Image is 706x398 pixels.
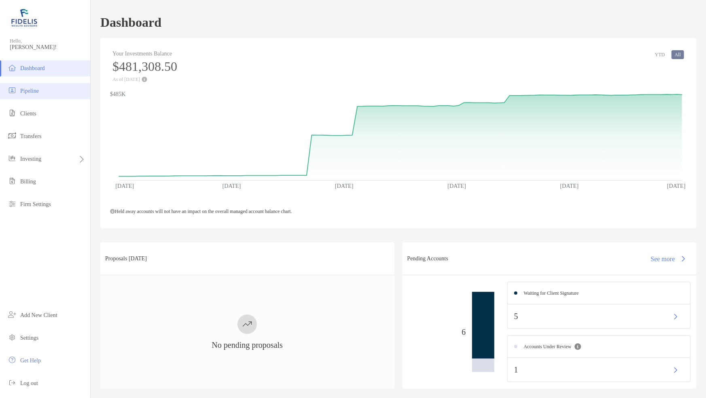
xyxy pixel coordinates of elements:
p: 6 [409,327,466,337]
text: [DATE] [223,183,241,189]
text: $485K [110,91,126,98]
img: firm-settings icon [7,199,17,209]
img: dashboard icon [7,63,17,72]
img: settings icon [7,332,17,342]
text: [DATE] [447,183,466,189]
img: billing icon [7,176,17,186]
text: [DATE] [560,183,579,189]
span: Transfers [20,133,41,139]
span: Investing [20,156,41,162]
button: See more [645,250,691,268]
h4: Accounts Under Review [524,344,572,350]
text: [DATE] [115,183,134,189]
h3: No pending proposals [212,341,283,350]
span: Add New Client [20,312,57,318]
img: Zoe Logo [10,3,39,32]
span: Firm Settings [20,201,51,207]
p: 5 [514,311,518,321]
span: Get Help [20,358,41,364]
img: get-help icon [7,355,17,365]
p: As of [DATE] [112,77,177,82]
span: Pipeline [20,88,39,94]
span: Billing [20,179,36,185]
span: Held away accounts will not have an impact on the overall managed account balance chart. [110,209,292,214]
h3: Pending Accounts [407,255,449,262]
img: clients icon [7,108,17,118]
img: add_new_client icon [7,310,17,319]
img: pipeline icon [7,85,17,95]
h1: Dashboard [100,15,161,30]
text: [DATE] [667,183,686,189]
span: [PERSON_NAME]! [10,44,85,51]
h3: Proposals [DATE] [105,255,147,262]
span: Dashboard [20,65,45,71]
button: All [672,50,684,59]
img: investing icon [7,153,17,163]
img: transfers icon [7,131,17,140]
h3: $481,308.50 [112,59,177,74]
span: Settings [20,335,38,341]
span: Clients [20,111,36,117]
img: Performance Info [142,77,147,82]
button: YTD [652,50,668,59]
h4: Waiting for Client Signature [524,290,579,296]
p: 1 [514,365,518,375]
h4: Your Investments Balance [112,50,177,57]
span: Log out [20,380,38,386]
img: logout icon [7,378,17,387]
text: [DATE] [335,183,354,189]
